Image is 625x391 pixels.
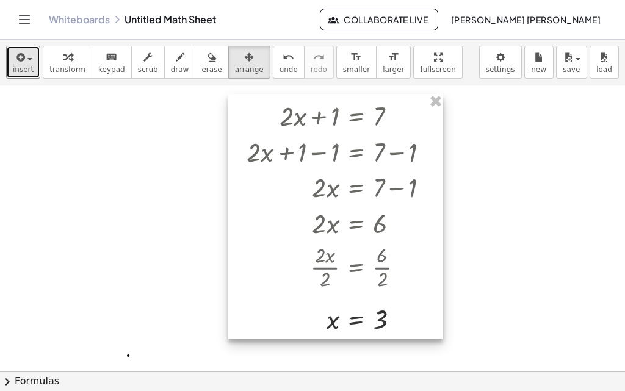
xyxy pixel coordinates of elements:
span: keypad [98,65,125,74]
button: format_sizelarger [376,46,411,79]
span: fullscreen [420,65,455,74]
span: transform [49,65,85,74]
a: Whiteboards [49,13,110,26]
button: new [524,46,554,79]
span: scrub [138,65,158,74]
button: [PERSON_NAME] [PERSON_NAME] [441,9,610,30]
button: load [590,46,619,79]
i: undo [283,50,294,65]
button: fullscreen [413,46,462,79]
span: settings [486,65,515,74]
i: format_size [388,50,399,65]
button: Collaborate Live [320,9,438,30]
button: keyboardkeypad [92,46,132,79]
i: format_size [350,50,362,65]
span: smaller [343,65,370,74]
span: [PERSON_NAME] [PERSON_NAME] [450,14,601,25]
button: scrub [131,46,165,79]
button: erase [195,46,228,79]
span: new [531,65,546,74]
i: keyboard [106,50,117,65]
span: load [596,65,612,74]
span: insert [13,65,34,74]
span: draw [171,65,189,74]
button: undoundo [273,46,305,79]
span: undo [280,65,298,74]
button: draw [164,46,196,79]
button: settings [479,46,522,79]
button: Toggle navigation [15,10,34,29]
button: redoredo [304,46,334,79]
i: redo [313,50,325,65]
button: arrange [228,46,270,79]
span: arrange [235,65,264,74]
span: larger [383,65,404,74]
button: save [556,46,587,79]
button: insert [6,46,40,79]
span: redo [311,65,327,74]
button: format_sizesmaller [336,46,377,79]
span: save [563,65,580,74]
span: Collaborate Live [330,14,428,25]
button: transform [43,46,92,79]
span: erase [201,65,222,74]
